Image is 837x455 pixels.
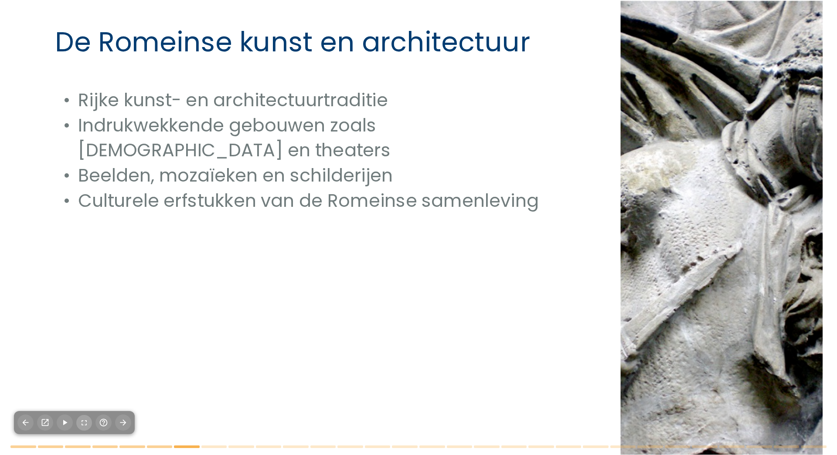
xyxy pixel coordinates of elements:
[55,163,580,188] p: Beelden, mozaïeken en schilderijen
[55,23,580,61] p: De Romeinse kunst en architectuur
[55,88,580,113] p: Rijke kunst- en architectuurtraditie
[55,188,580,213] p: Culturele erfstukken van de Romeinse samenleving
[76,415,92,431] button: Toggle Fullscreen (F)
[37,415,53,431] button: Presenter View
[55,113,580,163] p: Indrukwekkende gebouwen zoals [DEMOGRAPHIC_DATA] en theaters
[95,415,112,431] button: Help (?)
